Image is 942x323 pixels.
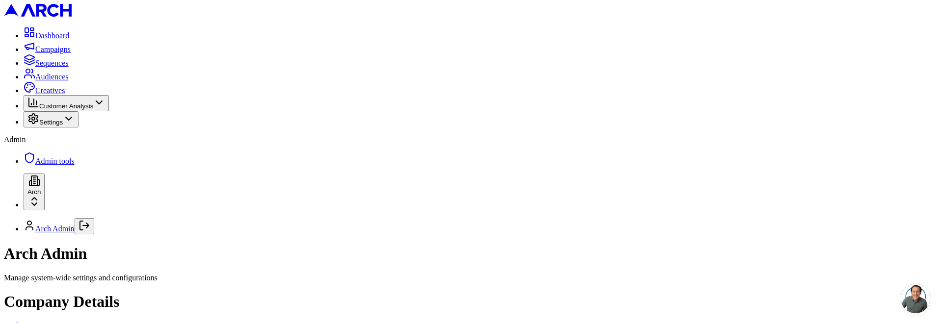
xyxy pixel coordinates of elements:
[35,86,65,95] span: Creatives
[24,111,78,127] button: Settings
[4,293,938,311] h1: Company Details
[901,284,930,313] div: Open chat
[39,119,63,126] span: Settings
[24,59,69,67] a: Sequences
[35,31,69,40] span: Dashboard
[35,224,75,233] a: Arch Admin
[24,86,65,95] a: Creatives
[35,157,75,165] span: Admin tools
[4,135,938,144] div: Admin
[4,273,938,282] div: Manage system-wide settings and configurations
[24,95,109,111] button: Customer Analysis
[4,245,938,263] h1: Arch Admin
[35,73,69,81] span: Audiences
[24,31,69,40] a: Dashboard
[24,73,69,81] a: Audiences
[35,59,69,67] span: Sequences
[27,188,41,196] span: Arch
[24,157,75,165] a: Admin tools
[24,45,71,53] a: Campaigns
[39,102,93,110] span: Customer Analysis
[35,45,71,53] span: Campaigns
[24,174,45,210] button: Arch
[75,218,94,234] button: Log out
